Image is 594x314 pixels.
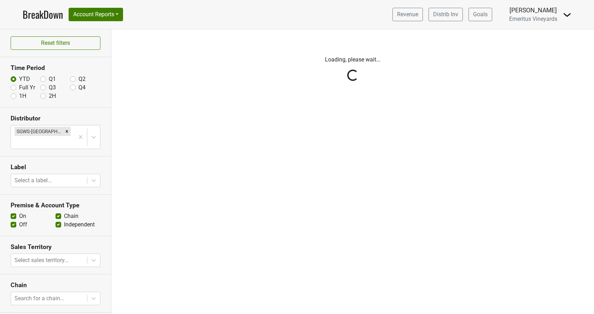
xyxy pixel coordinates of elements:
[563,11,571,19] img: Dropdown Menu
[157,55,549,64] p: Loading, please wait...
[509,6,557,15] div: [PERSON_NAME]
[468,8,492,21] a: Goals
[509,16,557,22] span: Emeritus Vineyards
[69,8,123,21] button: Account Reports
[23,7,63,22] a: BreakDown
[429,8,463,21] a: Distrib Inv
[392,8,423,21] a: Revenue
